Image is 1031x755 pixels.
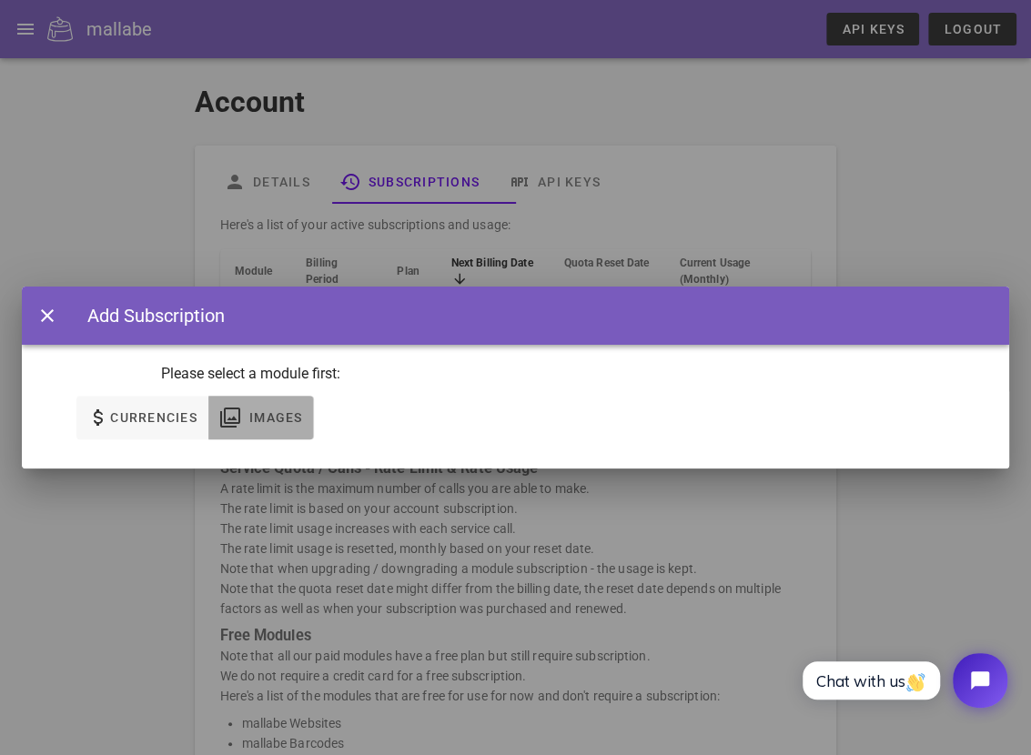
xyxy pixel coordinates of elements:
[161,363,871,385] p: Please select a module first:
[208,396,314,439] button: Images
[69,302,225,329] div: Add Subscription
[109,410,197,425] span: Currencies
[783,638,1023,723] iframe: Tidio Chat
[76,396,208,439] button: Currencies
[248,410,303,425] span: Images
